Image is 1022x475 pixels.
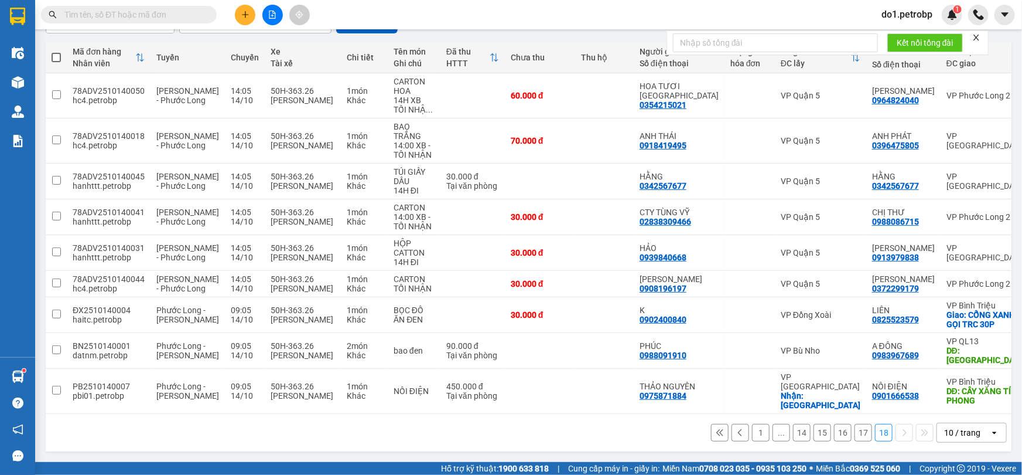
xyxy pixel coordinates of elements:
[781,177,860,186] div: VP Quận 5
[814,424,831,442] button: 15
[446,391,499,401] div: Tại văn phòng
[347,86,382,96] div: 1 món
[640,341,719,351] div: PHÚC
[441,462,549,475] span: Hỗ trợ kỹ thuật:
[872,141,919,150] div: 0396475805
[850,464,900,473] strong: 0369 525 060
[73,274,145,284] div: 78ADV2510140044
[394,212,435,231] div: 14:00 XB - TỐI NHẬN
[231,284,259,293] div: 14/10
[446,47,490,56] div: Đã thu
[271,172,335,181] div: 50H-363.26
[12,106,24,118] img: warehouse-icon
[347,284,382,293] div: Khác
[446,341,499,351] div: 90.000 đ
[394,96,435,114] div: 14H XB TỐI NHẬN HÀNG - KHÁCH XÁC NHẬN GỬI VỀ VP PL
[640,82,719,100] div: HOA TƯƠI SÀI GÒN
[271,315,335,324] div: [PERSON_NAME]
[640,274,719,284] div: ANH VŨ
[347,243,382,253] div: 1 món
[640,306,719,315] div: K
[775,42,866,73] th: Toggle SortBy
[231,141,259,150] div: 14/10
[156,208,219,226] span: [PERSON_NAME] - Phước Long
[271,391,335,401] div: [PERSON_NAME]
[231,382,259,391] div: 09:05
[231,53,259,62] div: Chuyến
[73,96,145,105] div: hc4.petrobp
[271,86,335,96] div: 50H-363.26
[12,371,24,383] img: warehouse-icon
[295,11,303,19] span: aim
[394,274,435,284] div: CARTON
[271,59,335,68] div: Tài xế
[156,131,219,150] span: [PERSON_NAME] - Phước Long
[347,341,382,351] div: 2 món
[271,351,335,360] div: [PERSON_NAME]
[973,9,984,20] img: phone-icon
[834,424,852,442] button: 16
[558,462,559,475] span: |
[73,351,145,360] div: datnm.petrobp
[640,141,686,150] div: 0918419495
[875,424,893,442] button: 18
[955,5,959,13] span: 1
[73,382,145,391] div: PB2510140007
[872,217,919,226] div: 0988086715
[640,253,686,262] div: 0939840668
[231,306,259,315] div: 09:05
[12,398,23,409] span: question-circle
[872,96,919,105] div: 0964824040
[872,181,919,191] div: 0342567677
[946,59,1017,68] div: ĐC giao
[67,42,151,73] th: Toggle SortBy
[854,424,872,442] button: 17
[394,257,435,267] div: 14H ĐI
[511,136,569,145] div: 70.000 đ
[231,391,259,401] div: 14/10
[781,248,860,257] div: VP Quận 5
[231,217,259,226] div: 14/10
[231,172,259,181] div: 14:05
[156,86,219,105] span: [PERSON_NAME] - Phước Long
[752,424,770,442] button: 1
[640,284,686,293] div: 0908196197
[446,351,499,360] div: Tại văn phòng
[640,172,719,181] div: HẰNG
[394,141,435,160] div: 14:00 XB - TỐI NHẬN
[262,5,283,25] button: file-add
[271,131,335,141] div: 50H-363.26
[271,253,335,262] div: [PERSON_NAME]
[872,60,935,69] div: Số điện thoại
[872,243,935,253] div: HOÀNG LONG
[662,462,806,475] span: Miền Nam
[781,136,860,145] div: VP Quận 5
[347,217,382,226] div: Khác
[781,91,860,100] div: VP Quận 5
[73,47,135,56] div: Mã đơn hàng
[12,424,23,435] span: notification
[156,172,219,191] span: [PERSON_NAME] - Phước Long
[73,315,145,324] div: haitc.petrobp
[781,391,860,410] div: Nhận: CHỢ BÌNH HIẾU
[73,181,145,191] div: hanhttt.petrobp
[640,217,691,226] div: 02838309466
[446,382,499,391] div: 450.000 đ
[640,243,719,253] div: HẢO
[872,341,935,351] div: A ĐÔNG
[73,284,145,293] div: hc4.petrobp
[231,253,259,262] div: 14/10
[872,284,919,293] div: 0372299179
[241,11,249,19] span: plus
[872,253,919,262] div: 0913979838
[887,33,963,52] button: Kết nối tổng đài
[872,131,935,141] div: ANH PHÁT
[156,382,219,401] span: Phước Long - [PERSON_NAME]
[271,382,335,391] div: 50H-363.26
[1000,9,1010,20] span: caret-down
[953,5,962,13] sup: 1
[640,208,719,217] div: CTY TÙNG VỸ
[640,391,686,401] div: 0975871884
[897,36,953,49] span: Kết nối tổng đài
[511,91,569,100] div: 60.000 đ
